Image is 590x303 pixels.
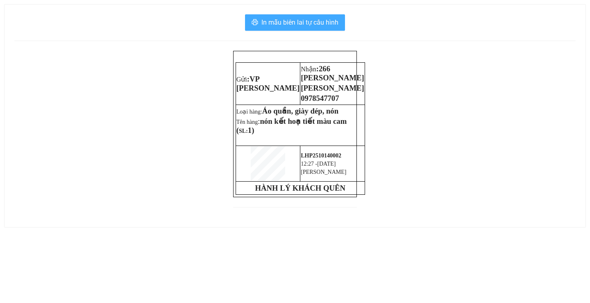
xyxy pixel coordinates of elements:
[301,94,339,103] span: 0978547707
[261,17,338,27] span: In mẫu biên lai tự cấu hình
[301,64,364,82] span: :
[239,128,248,134] span: SL:
[252,19,258,27] span: printer
[236,76,247,83] span: Gửi
[236,109,338,115] span: Loại hàng:
[301,153,341,159] span: LHP2510140002
[236,119,347,134] span: Tên hàng
[317,161,336,167] span: [DATE]
[236,75,300,92] span: VP [PERSON_NAME]
[236,75,300,92] span: :
[301,64,364,82] span: 266 [PERSON_NAME]
[236,117,347,134] span: nón kết hoạ tiết màu cam (
[301,169,346,175] span: [PERSON_NAME]
[301,84,364,92] span: [PERSON_NAME]
[301,66,316,73] span: Nhận
[248,126,254,134] span: 1)
[255,184,345,192] strong: HÀNH LÝ KHÁCH QUÊN
[262,107,338,115] span: Áo quần, giày dép, nón
[301,161,317,167] span: 12:27 -
[245,14,345,31] button: printerIn mẫu biên lai tự cấu hình
[236,117,347,134] span: :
